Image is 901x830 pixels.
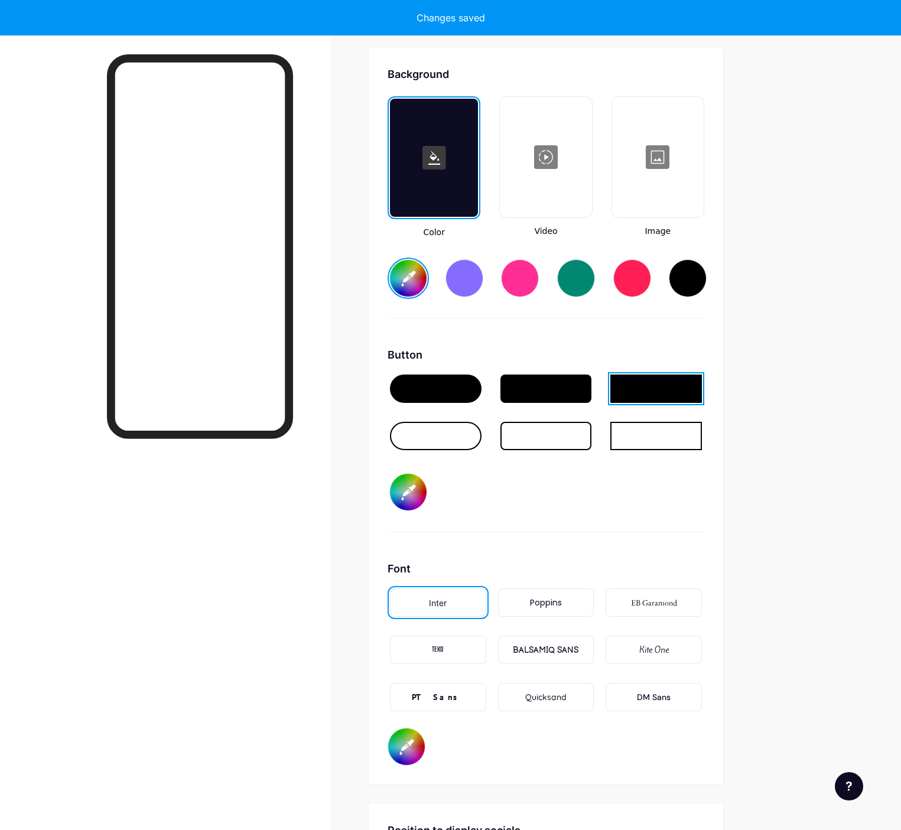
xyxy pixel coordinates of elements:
[513,644,578,656] div: BALSAMIQ SANS
[388,347,704,363] div: Button
[631,597,677,609] div: EB Garamond
[639,644,669,656] div: Kite One
[611,225,704,237] span: Image
[388,66,704,82] div: Background
[429,597,447,609] div: Inter
[525,691,567,704] div: Quicksand
[412,691,464,704] div: PT Sans
[499,225,592,237] span: Video
[432,644,444,656] div: TEKO
[388,226,480,239] span: Color
[388,561,704,577] div: Font
[530,597,562,609] div: Poppins
[637,691,671,704] div: DM Sans
[417,11,485,25] div: Changes saved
